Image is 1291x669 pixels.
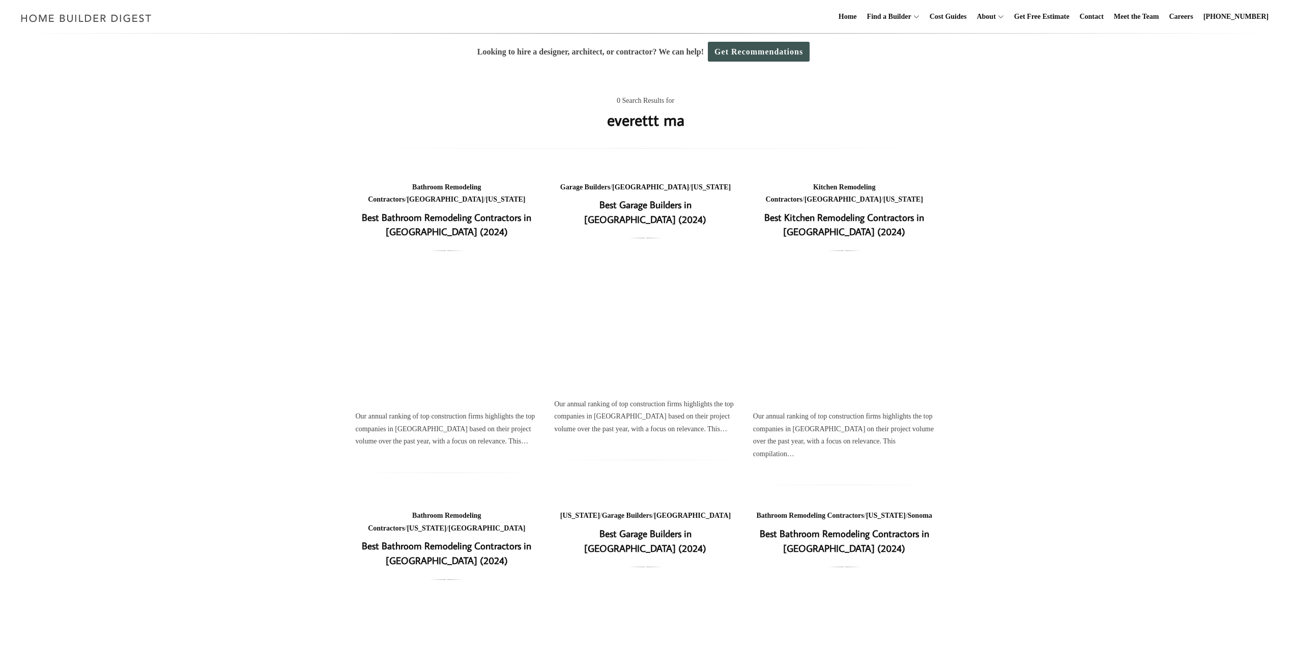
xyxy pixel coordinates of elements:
a: Best Bathroom Remodeling Contractors in [GEOGRAPHIC_DATA] (2024) [356,264,538,402]
a: Bathroom Remodeling Contractors [756,512,864,519]
div: / / [554,510,737,522]
a: Garage Builders [560,183,610,191]
div: / / [356,181,538,206]
a: Cost Guides [926,1,971,33]
div: / / [753,181,936,206]
a: Garage Builders [602,512,652,519]
div: / / [554,181,737,194]
a: Contact [1075,1,1107,33]
a: Best Bathroom Remodeling Contractors in [GEOGRAPHIC_DATA] (2024) [362,539,531,567]
a: Find a Builder [863,1,911,33]
a: Best Bathroom Remodeling Contractors in [GEOGRAPHIC_DATA] (2024) [760,527,929,554]
a: [US_STATE] [883,196,923,203]
h1: everettt ma [607,107,684,132]
a: Careers [1165,1,1197,33]
a: [US_STATE] [560,512,600,519]
a: Get Free Estimate [1010,1,1074,33]
a: Best Garage Builders in [GEOGRAPHIC_DATA] (2024) [584,527,706,554]
a: [US_STATE] [866,512,906,519]
a: [US_STATE] [691,183,731,191]
a: Best Kitchen Remodeling Contractors in [GEOGRAPHIC_DATA] (2024) [764,211,924,238]
a: [GEOGRAPHIC_DATA] [448,524,525,532]
div: Our annual ranking of top construction firms highlights the top companies in [GEOGRAPHIC_DATA] on... [753,410,936,460]
a: [US_STATE] [485,196,525,203]
div: Our annual ranking of top construction firms highlights the top companies in [GEOGRAPHIC_DATA] ba... [554,398,737,436]
img: Home Builder Digest [16,8,156,28]
a: Best Kitchen Remodeling Contractors in [GEOGRAPHIC_DATA] (2024) [753,264,936,402]
a: Best Garage Builders in [GEOGRAPHIC_DATA] (2024) [584,198,706,226]
span: 0 Search Results for [617,95,674,107]
a: [GEOGRAPHIC_DATA] [407,196,483,203]
a: About [972,1,995,33]
a: [US_STATE] [407,524,446,532]
a: [GEOGRAPHIC_DATA] [612,183,689,191]
a: Best Bathroom Remodeling Contractors in [GEOGRAPHIC_DATA] (2024) [362,211,531,238]
a: [GEOGRAPHIC_DATA] [805,196,881,203]
div: / / [356,510,538,535]
a: Get Recommendations [708,42,810,62]
a: Meet the Team [1110,1,1163,33]
div: Our annual ranking of top construction firms highlights the top companies in [GEOGRAPHIC_DATA] ba... [356,410,538,448]
a: Home [835,1,861,33]
a: [GEOGRAPHIC_DATA] [654,512,731,519]
div: / / [753,510,936,522]
a: Bathroom Remodeling Contractors [368,183,481,204]
a: [PHONE_NUMBER] [1199,1,1273,33]
a: Sonoma [908,512,932,519]
a: Bathroom Remodeling Contractors [368,512,481,532]
a: Best Garage Builders in [GEOGRAPHIC_DATA] (2024) [554,252,737,390]
a: Kitchen Remodeling Contractors [765,183,875,204]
